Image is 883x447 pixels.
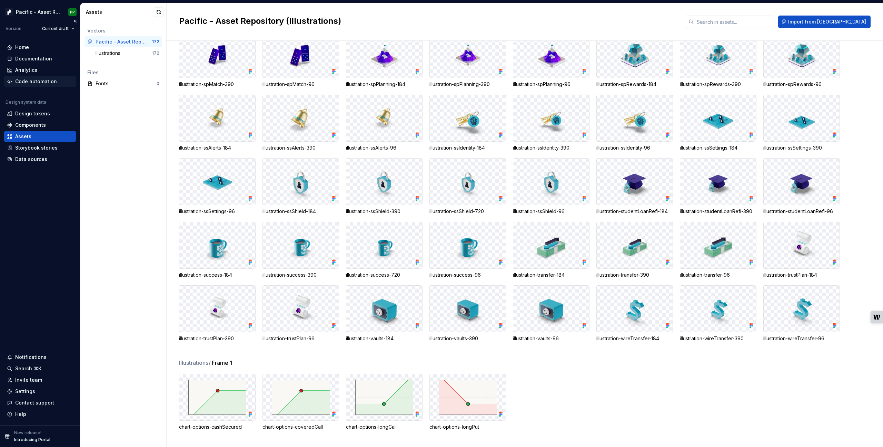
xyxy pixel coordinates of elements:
div: PP [70,9,75,15]
div: illustration-studentLoanRefi-96 [763,208,840,215]
div: illustration-spPlanning-96 [513,81,589,88]
div: illustration-spRewards-96 [763,81,840,88]
div: illustration-ssShield-390 [346,208,423,215]
div: illustration-wireTransfer-96 [763,335,840,342]
div: illustration-ssSettings-390 [763,144,840,151]
div: illustration-wireTransfer-390 [680,335,756,342]
div: illustration-ssIdentity-184 [429,144,506,151]
div: 172 [152,39,159,45]
div: chart-options-coveredCall [262,424,339,430]
div: illustration-ssAlerts-390 [262,144,339,151]
div: illustration-ssSettings-96 [179,208,256,215]
div: illustration-spRewards-390 [680,81,756,88]
a: Home [4,42,76,53]
span: / [209,359,211,366]
span: Illustrations [179,359,211,367]
div: illustration-ssShield-96 [513,208,589,215]
a: Pacific - Asset Repository (Illustrations)172 [85,36,162,47]
div: illustration-transfer-184 [513,272,589,278]
div: illustration-transfer-390 [596,272,673,278]
div: illustration-vaults-96 [513,335,589,342]
div: Version [6,26,21,31]
div: Settings [15,388,35,395]
div: illustration-wireTransfer-184 [596,335,673,342]
div: illustration-ssAlerts-184 [179,144,256,151]
div: Invite team [15,377,42,383]
div: 0 [157,81,159,86]
div: Notifications [15,354,47,361]
div: Components [15,122,46,129]
a: Fonts0 [85,78,162,89]
div: illustration-ssAlerts-96 [346,144,423,151]
a: Design tokens [4,108,76,119]
div: illustration-transfer-96 [680,272,756,278]
div: chart-options-cashSecured [179,424,256,430]
span: Current draft [42,26,69,31]
button: Contact support [4,397,76,408]
div: Files [87,69,159,76]
div: Design tokens [15,110,50,117]
a: Assets [4,131,76,142]
button: Search ⌘K [4,363,76,374]
a: Illustrations172 [93,48,162,59]
div: illustration-ssShield-720 [429,208,506,215]
div: Pacific - Asset Repository (Illustrations) [96,38,147,45]
button: Current draft [39,24,77,34]
div: illustration-studentLoanRefi-184 [596,208,673,215]
div: illustration-vaults-184 [346,335,423,342]
div: Storybook stories [15,144,58,151]
div: Home [15,44,29,51]
div: Code automation [15,78,57,85]
div: Assets [15,133,31,140]
a: Documentation [4,53,76,64]
div: Help [15,411,26,418]
div: illustration-ssIdentity-390 [513,144,589,151]
div: illustration-spMatch-96 [262,81,339,88]
input: Search in assets... [694,16,775,28]
div: illustration-spMatch-390 [179,81,256,88]
div: Contact support [15,399,54,406]
div: illustration-ssSettings-184 [680,144,756,151]
div: Data sources [15,156,47,163]
span: Frame 1 [212,359,232,367]
span: Import from [GEOGRAPHIC_DATA] [788,18,866,25]
div: illustration-success-184 [179,272,256,278]
div: Search ⌘K [15,365,41,372]
div: illustration-trustPlan-390 [179,335,256,342]
h2: Pacific - Asset Repository (Illustrations) [179,16,677,27]
a: Invite team [4,374,76,386]
div: chart-options-longCall [346,424,423,430]
div: illustration-spPlanning-390 [429,81,506,88]
div: Vectors [87,27,159,34]
a: Settings [4,386,76,397]
button: Collapse sidebar [70,16,80,26]
div: illustration-success-720 [346,272,423,278]
a: Analytics [4,65,76,76]
div: chart-options-longPut [429,424,506,430]
a: Storybook stories [4,142,76,153]
div: Analytics [15,67,37,74]
div: Assets [86,9,154,16]
a: Code automation [4,76,76,87]
button: Notifications [4,352,76,363]
p: New release! [14,430,41,436]
div: Design system data [6,99,46,105]
div: Documentation [15,55,52,62]
div: illustration-spRewards-184 [596,81,673,88]
p: Introducing Portal [14,437,50,443]
button: Help [4,409,76,420]
button: Pacific - Asset Repository (Illustrations)PP [1,4,79,19]
div: illustration-spPlanning-184 [346,81,423,88]
a: Components [4,120,76,131]
div: Pacific - Asset Repository (Illustrations) [16,9,60,16]
div: illustration-ssIdentity-96 [596,144,673,151]
div: illustration-trustPlan-96 [262,335,339,342]
div: illustration-trustPlan-184 [763,272,840,278]
a: Data sources [4,154,76,165]
button: Import from [GEOGRAPHIC_DATA] [778,16,871,28]
div: illustration-ssShield-184 [262,208,339,215]
div: 172 [152,50,159,56]
div: Fonts [96,80,157,87]
div: illustration-studentLoanRefi-390 [680,208,756,215]
div: illustration-success-390 [262,272,339,278]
